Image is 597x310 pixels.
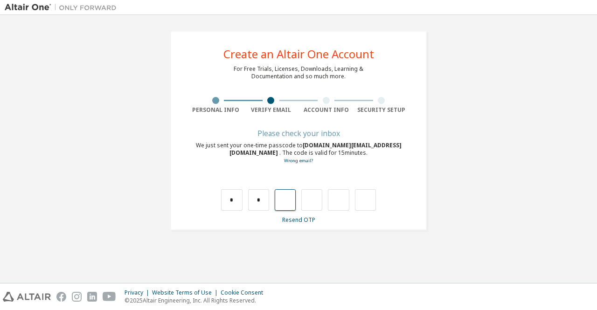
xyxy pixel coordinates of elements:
div: Cookie Consent [221,289,269,296]
div: Verify Email [243,106,299,114]
div: Website Terms of Use [152,289,221,296]
a: Resend OTP [282,216,315,224]
div: Privacy [125,289,152,296]
div: Security Setup [354,106,410,114]
a: Go back to the registration form [284,158,313,164]
div: Create an Altair One Account [223,48,374,60]
div: Account Info [298,106,354,114]
img: instagram.svg [72,292,82,302]
span: [DOMAIN_NAME][EMAIL_ADDRESS][DOMAIN_NAME] [229,141,402,157]
img: youtube.svg [103,292,116,302]
img: linkedin.svg [87,292,97,302]
img: Altair One [5,3,121,12]
div: Please check your inbox [188,131,409,136]
img: facebook.svg [56,292,66,302]
p: © 2025 Altair Engineering, Inc. All Rights Reserved. [125,296,269,304]
img: altair_logo.svg [3,292,51,302]
div: For Free Trials, Licenses, Downloads, Learning & Documentation and so much more. [234,65,363,80]
div: We just sent your one-time passcode to . The code is valid for 15 minutes. [188,142,409,165]
div: Personal Info [188,106,243,114]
